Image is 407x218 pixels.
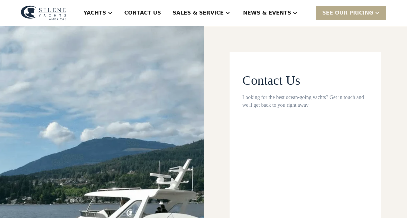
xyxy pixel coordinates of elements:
[316,6,386,20] div: SEE Our Pricing
[322,9,373,17] div: SEE Our Pricing
[173,9,223,17] div: Sales & Service
[243,73,300,88] span: Contact Us
[243,93,368,109] div: Looking for the best ocean-going yachts? Get in touch and we'll get back to you right away
[124,9,161,17] div: Contact US
[84,9,106,17] div: Yachts
[243,9,291,17] div: News & EVENTS
[21,5,66,20] img: logo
